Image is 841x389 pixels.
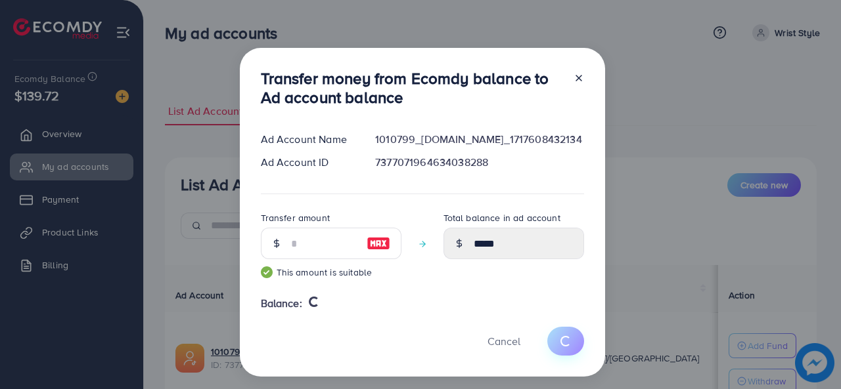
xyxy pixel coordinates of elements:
[250,132,365,147] div: Ad Account Name
[261,69,563,107] h3: Transfer money from Ecomdy balance to Ad account balance
[367,235,390,251] img: image
[261,266,401,279] small: This amount is suitable
[365,132,594,147] div: 1010799_[DOMAIN_NAME]_1717608432134
[471,327,537,355] button: Cancel
[488,334,520,348] span: Cancel
[443,211,560,224] label: Total balance in ad account
[261,266,273,278] img: guide
[250,155,365,170] div: Ad Account ID
[261,296,302,311] span: Balance:
[261,211,330,224] label: Transfer amount
[365,155,594,170] div: 7377071964634038288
